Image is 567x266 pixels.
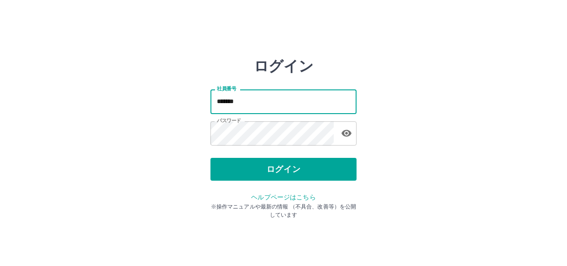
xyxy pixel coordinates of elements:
button: ログイン [210,158,357,181]
label: 社員番号 [217,85,236,92]
a: ヘルプページはこちら [251,193,315,201]
p: ※操作マニュアルや最新の情報 （不具合、改善等）を公開しています [210,203,357,219]
h2: ログイン [254,57,314,75]
label: パスワード [217,117,241,124]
